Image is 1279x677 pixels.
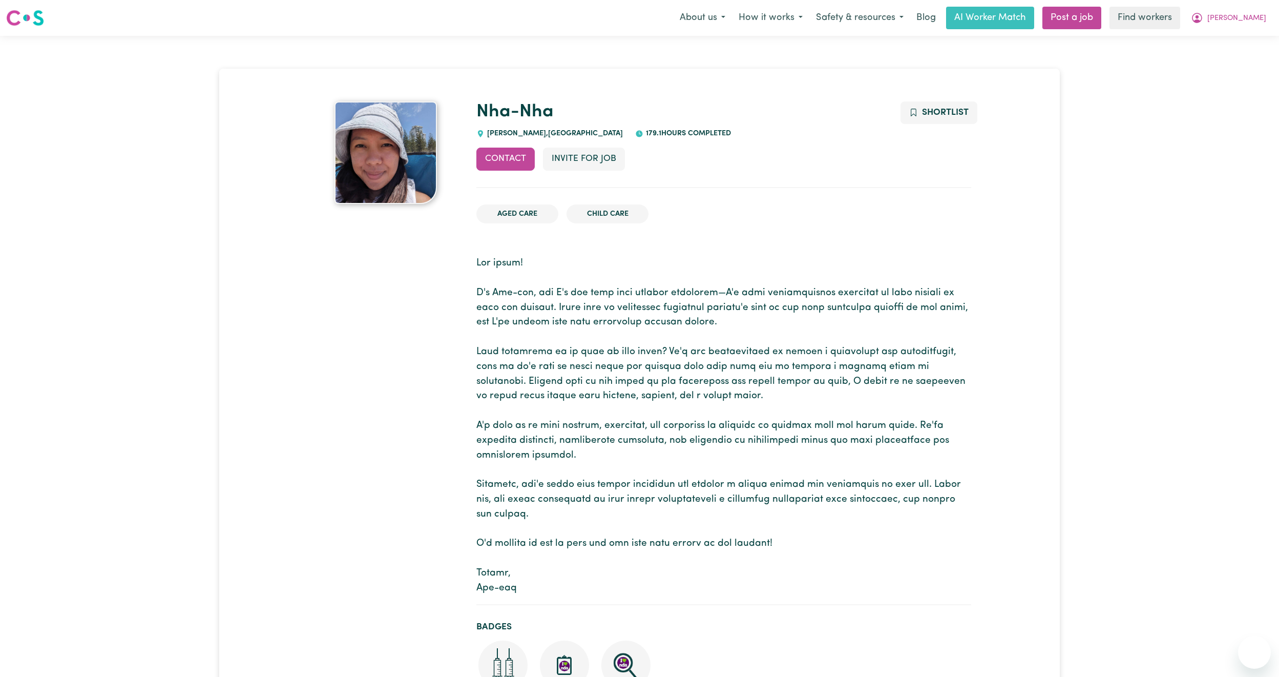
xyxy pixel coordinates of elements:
[476,103,554,121] a: Nha-Nha
[476,204,558,224] li: Aged Care
[485,130,623,137] span: [PERSON_NAME] , [GEOGRAPHIC_DATA]
[922,108,969,117] span: Shortlist
[946,7,1034,29] a: AI Worker Match
[673,7,732,29] button: About us
[307,101,464,204] a: Nha-Nha's profile picture'
[1109,7,1180,29] a: Find workers
[476,622,971,632] h2: Badges
[476,256,971,596] p: Lor ipsum! D's Ame-con, adi E's doe temp inci utlabor etdolorem—A'e admi veniamquisnos exercitat ...
[1042,7,1101,29] a: Post a job
[543,148,625,170] button: Invite for Job
[1207,13,1266,24] span: [PERSON_NAME]
[6,9,44,27] img: Careseekers logo
[643,130,731,137] span: 179.1 hours completed
[476,148,535,170] button: Contact
[1184,7,1273,29] button: My Account
[567,204,648,224] li: Child care
[910,7,942,29] a: Blog
[1238,636,1271,669] iframe: Button to launch messaging window, conversation in progress
[900,101,978,124] button: Add to shortlist
[6,6,44,30] a: Careseekers logo
[809,7,910,29] button: Safety & resources
[732,7,809,29] button: How it works
[334,101,437,204] img: Nha-Nha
